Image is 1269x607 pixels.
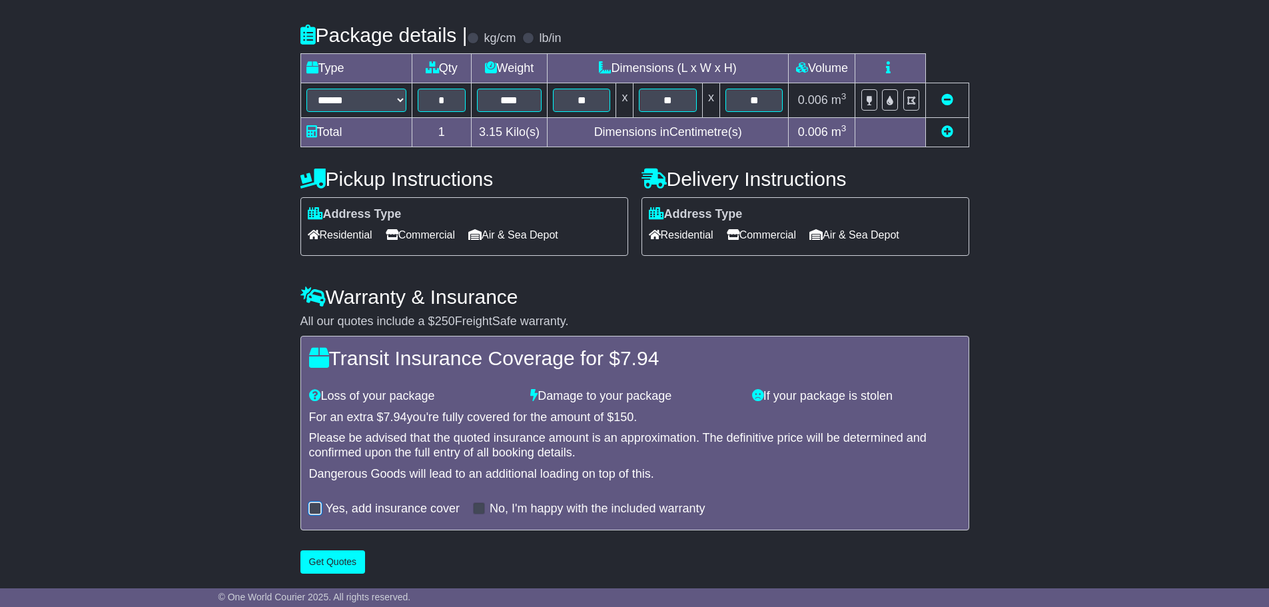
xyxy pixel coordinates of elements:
[614,410,634,424] span: 150
[326,502,460,516] label: Yes, add insurance cover
[484,31,516,46] label: kg/cm
[218,592,411,602] span: © One World Courier 2025. All rights reserved.
[300,117,412,147] td: Total
[616,83,634,117] td: x
[309,467,961,482] div: Dangerous Goods will lead to an additional loading on top of this.
[490,502,705,516] label: No, I'm happy with the included warranty
[300,168,628,190] h4: Pickup Instructions
[435,314,455,328] span: 250
[309,347,961,369] h4: Transit Insurance Coverage for $
[547,53,789,83] td: Dimensions (L x W x H)
[620,347,659,369] span: 7.94
[547,117,789,147] td: Dimensions in Centimetre(s)
[386,225,455,245] span: Commercial
[841,123,847,133] sup: 3
[300,53,412,83] td: Type
[798,125,828,139] span: 0.006
[649,225,713,245] span: Residential
[479,125,502,139] span: 3.15
[649,207,743,222] label: Address Type
[468,225,558,245] span: Air & Sea Depot
[641,168,969,190] h4: Delivery Instructions
[841,91,847,101] sup: 3
[308,207,402,222] label: Address Type
[539,31,561,46] label: lb/in
[745,389,967,404] div: If your package is stolen
[309,431,961,460] div: Please be advised that the quoted insurance amount is an approximation. The definitive price will...
[300,550,366,574] button: Get Quotes
[809,225,899,245] span: Air & Sea Depot
[727,225,796,245] span: Commercial
[300,24,468,46] h4: Package details |
[300,314,969,329] div: All our quotes include a $ FreightSafe warranty.
[308,225,372,245] span: Residential
[789,53,855,83] td: Volume
[412,53,471,83] td: Qty
[798,93,828,107] span: 0.006
[941,93,953,107] a: Remove this item
[831,125,847,139] span: m
[302,389,524,404] div: Loss of your package
[309,410,961,425] div: For an extra $ you're fully covered for the amount of $ .
[471,117,547,147] td: Kilo(s)
[702,83,719,117] td: x
[471,53,547,83] td: Weight
[412,117,471,147] td: 1
[831,93,847,107] span: m
[300,286,969,308] h4: Warranty & Insurance
[524,389,745,404] div: Damage to your package
[384,410,407,424] span: 7.94
[941,125,953,139] a: Add new item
